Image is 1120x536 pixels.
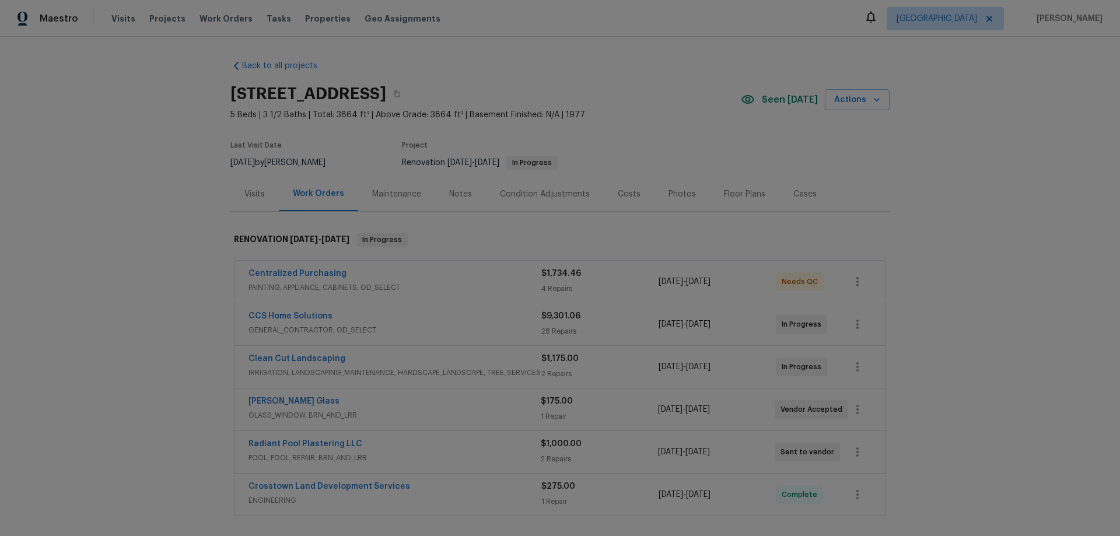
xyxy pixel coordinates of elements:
[541,269,581,278] span: $1,734.46
[249,355,345,363] a: Clean Cut Landscaping
[402,159,558,167] span: Renovation
[230,88,386,100] h2: [STREET_ADDRESS]
[541,368,659,380] div: 2 Repairs
[500,188,590,200] div: Condition Adjustments
[541,312,580,320] span: $9,301.06
[618,188,640,200] div: Costs
[541,397,573,405] span: $175.00
[658,404,710,415] span: -
[508,159,556,166] span: In Progress
[249,282,541,293] span: PAINTING, APPLIANCE, CABINETS, OD_SELECT
[782,318,826,330] span: In Progress
[762,94,818,106] span: Seen [DATE]
[290,235,318,243] span: [DATE]
[234,233,349,247] h6: RENOVATION
[402,142,428,149] span: Project
[659,361,710,373] span: -
[475,159,499,167] span: [DATE]
[365,13,440,24] span: Geo Assignments
[541,453,657,465] div: 2 Repairs
[230,60,342,72] a: Back to all projects
[149,13,185,24] span: Projects
[249,440,362,448] a: Radiant Pool Plastering LLC
[724,188,765,200] div: Floor Plans
[372,188,421,200] div: Maintenance
[659,276,710,288] span: -
[541,411,657,422] div: 1 Repair
[659,489,710,500] span: -
[782,489,822,500] span: Complete
[686,491,710,499] span: [DATE]
[230,109,741,121] span: 5 Beds | 3 1/2 Baths | Total: 3864 ft² | Above Grade: 3864 ft² | Basement Finished: N/A | 1977
[249,409,541,421] span: GLASS_WINDOW, BRN_AND_LRR
[244,188,265,200] div: Visits
[1032,13,1102,24] span: [PERSON_NAME]
[658,448,682,456] span: [DATE]
[541,283,659,295] div: 4 Repairs
[230,159,255,167] span: [DATE]
[686,278,710,286] span: [DATE]
[293,188,344,199] div: Work Orders
[249,482,410,491] a: Crosstown Land Development Services
[249,495,541,506] span: ENGINEERING
[541,355,579,363] span: $1,175.00
[386,83,407,104] button: Copy Address
[111,13,135,24] span: Visits
[290,235,349,243] span: -
[249,367,541,379] span: IRRIGATION, LANDSCAPING_MAINTENANCE, HARDSCAPE_LANDSCAPE, TREE_SERVICES
[659,363,683,371] span: [DATE]
[686,320,710,328] span: [DATE]
[658,405,682,414] span: [DATE]
[780,446,839,458] span: Sent to vendor
[541,325,659,337] div: 28 Repairs
[230,142,282,149] span: Last Visit Date
[659,278,683,286] span: [DATE]
[249,324,541,336] span: GENERAL_CONTRACTOR, OD_SELECT
[447,159,472,167] span: [DATE]
[782,276,822,288] span: Needs QC
[541,496,659,507] div: 1 Repair
[230,221,890,258] div: RENOVATION [DATE]-[DATE]In Progress
[305,13,351,24] span: Properties
[541,440,582,448] span: $1,000.00
[780,404,847,415] span: Vendor Accepted
[447,159,499,167] span: -
[449,188,472,200] div: Notes
[685,448,710,456] span: [DATE]
[897,13,977,24] span: [GEOGRAPHIC_DATA]
[267,15,291,23] span: Tasks
[541,482,575,491] span: $275.00
[249,397,339,405] a: [PERSON_NAME] Glass
[230,156,339,170] div: by [PERSON_NAME]
[321,235,349,243] span: [DATE]
[249,452,541,464] span: POOL, POOL_REPAIR, BRN_AND_LRR
[825,89,890,111] button: Actions
[659,318,710,330] span: -
[834,93,880,107] span: Actions
[685,405,710,414] span: [DATE]
[668,188,696,200] div: Photos
[658,446,710,458] span: -
[782,361,826,373] span: In Progress
[793,188,817,200] div: Cases
[199,13,253,24] span: Work Orders
[659,491,683,499] span: [DATE]
[40,13,78,24] span: Maestro
[686,363,710,371] span: [DATE]
[249,269,346,278] a: Centralized Purchasing
[659,320,683,328] span: [DATE]
[249,312,332,320] a: CCS Home Solutions
[358,234,407,246] span: In Progress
